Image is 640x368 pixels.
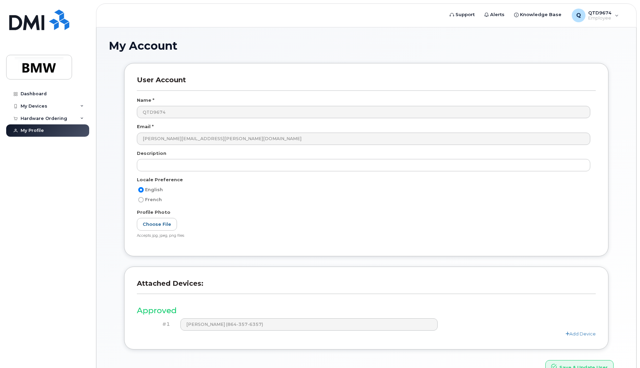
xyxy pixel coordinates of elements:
label: Name * [137,97,154,103]
label: Profile Photo [137,209,170,216]
span: French [145,197,162,202]
h3: Approved [137,306,596,315]
a: Add Device [566,331,596,336]
label: Locale Preference [137,176,183,183]
span: English [145,187,163,192]
h3: Attached Devices: [137,279,596,294]
label: Description [137,150,166,157]
input: French [138,197,144,203]
label: Choose File [137,218,177,231]
h1: My Account [109,40,624,52]
div: Accepts jpg, jpeg, png files [137,233,590,238]
h4: #1 [142,321,170,327]
h3: User Account [137,76,596,90]
label: Email * [137,123,154,130]
input: English [138,187,144,193]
